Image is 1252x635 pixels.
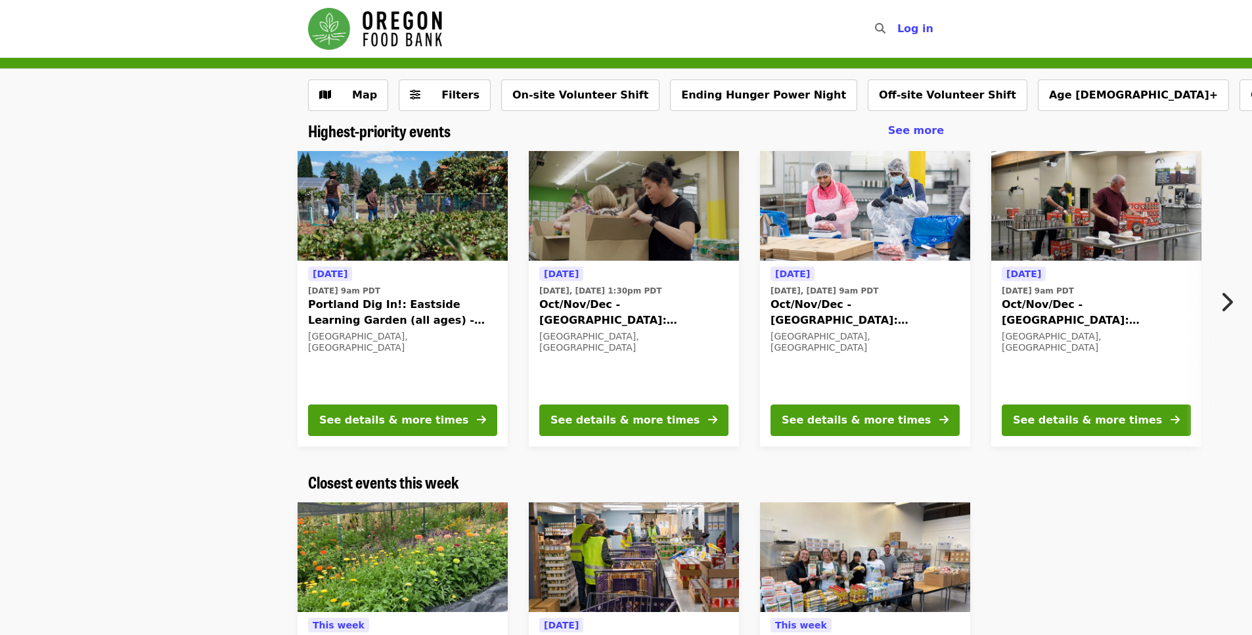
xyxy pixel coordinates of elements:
div: [GEOGRAPHIC_DATA], [GEOGRAPHIC_DATA] [771,331,960,353]
a: See details for "Oct/Nov/Dec - Beaverton: Repack/Sort (age 10+)" [760,151,970,447]
i: chevron-right icon [1220,290,1233,315]
div: See details & more times [1013,412,1162,428]
time: [DATE] 9am PDT [308,285,380,297]
button: See details & more times [1002,405,1191,436]
span: [DATE] [1006,269,1041,279]
span: [DATE] [313,269,347,279]
div: [GEOGRAPHIC_DATA], [GEOGRAPHIC_DATA] [308,331,497,353]
span: [DATE] [544,269,579,279]
span: Log in [897,22,933,35]
time: [DATE], [DATE] 9am PDT [771,285,878,297]
span: See more [888,124,944,137]
div: See details & more times [782,412,931,428]
button: Off-site Volunteer Shift [868,79,1027,111]
button: Filters (0 selected) [399,79,491,111]
span: Map [352,89,377,101]
div: [GEOGRAPHIC_DATA], [GEOGRAPHIC_DATA] [1002,331,1191,353]
button: Log in [887,16,944,42]
button: See details & more times [771,405,960,436]
span: Filters [441,89,480,101]
span: Portland Dig In!: Eastside Learning Garden (all ages) - Aug/Sept/Oct [308,297,497,328]
img: Reynolds Middle School Food Pantry - Partner Agency Support organized by Oregon Food Bank [760,502,970,613]
img: Unity Farm Fall Work Party organized by Oregon Food Bank [298,502,508,613]
img: Oregon Food Bank - Home [308,8,442,50]
a: See more [888,123,944,139]
div: Closest events this week [298,473,954,492]
button: See details & more times [539,405,728,436]
span: Oct/Nov/Dec - [GEOGRAPHIC_DATA]: Repack/Sort (age [DEMOGRAPHIC_DATA]+) [771,297,960,328]
div: Highest-priority events [298,121,954,141]
img: Northeast Emergency Food Program - Partner Agency Support organized by Oregon Food Bank [529,502,739,613]
div: See details & more times [319,412,468,428]
span: Oct/Nov/Dec - [GEOGRAPHIC_DATA]: Repack/Sort (age [DEMOGRAPHIC_DATA]+) [1002,297,1191,328]
i: arrow-right icon [477,414,486,426]
button: See details & more times [308,405,497,436]
span: Closest events this week [308,470,459,493]
span: This week [313,620,365,630]
time: [DATE], [DATE] 1:30pm PDT [539,285,661,297]
a: See details for "Portland Dig In!: Eastside Learning Garden (all ages) - Aug/Sept/Oct" [298,151,508,447]
div: See details & more times [550,412,700,428]
i: arrow-right icon [1171,414,1180,426]
span: This week [775,620,827,630]
i: sliders-h icon [410,89,420,101]
button: Age [DEMOGRAPHIC_DATA]+ [1038,79,1229,111]
a: See details for "Oct/Nov/Dec - Portland: Repack/Sort (age 16+)" [991,151,1201,447]
i: search icon [875,22,885,35]
button: On-site Volunteer Shift [501,79,660,111]
button: Next item [1209,284,1252,320]
a: Highest-priority events [308,121,451,141]
span: [DATE] [544,620,579,630]
span: Highest-priority events [308,119,451,142]
img: Portland Dig In!: Eastside Learning Garden (all ages) - Aug/Sept/Oct organized by Oregon Food Bank [298,151,508,261]
img: Oct/Nov/Dec - Beaverton: Repack/Sort (age 10+) organized by Oregon Food Bank [760,151,970,261]
div: [GEOGRAPHIC_DATA], [GEOGRAPHIC_DATA] [539,331,728,353]
button: Ending Hunger Power Night [670,79,857,111]
i: arrow-right icon [708,414,717,426]
a: See details for "Oct/Nov/Dec - Portland: Repack/Sort (age 8+)" [529,151,739,447]
input: Search [893,13,904,45]
time: [DATE] 9am PDT [1002,285,1074,297]
button: Show map view [308,79,388,111]
i: arrow-right icon [939,414,949,426]
span: Oct/Nov/Dec - [GEOGRAPHIC_DATA]: Repack/Sort (age [DEMOGRAPHIC_DATA]+) [539,297,728,328]
img: Oct/Nov/Dec - Portland: Repack/Sort (age 8+) organized by Oregon Food Bank [529,151,739,261]
i: map icon [319,89,331,101]
img: Oct/Nov/Dec - Portland: Repack/Sort (age 16+) organized by Oregon Food Bank [991,151,1201,261]
a: Closest events this week [308,473,459,492]
span: [DATE] [775,269,810,279]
